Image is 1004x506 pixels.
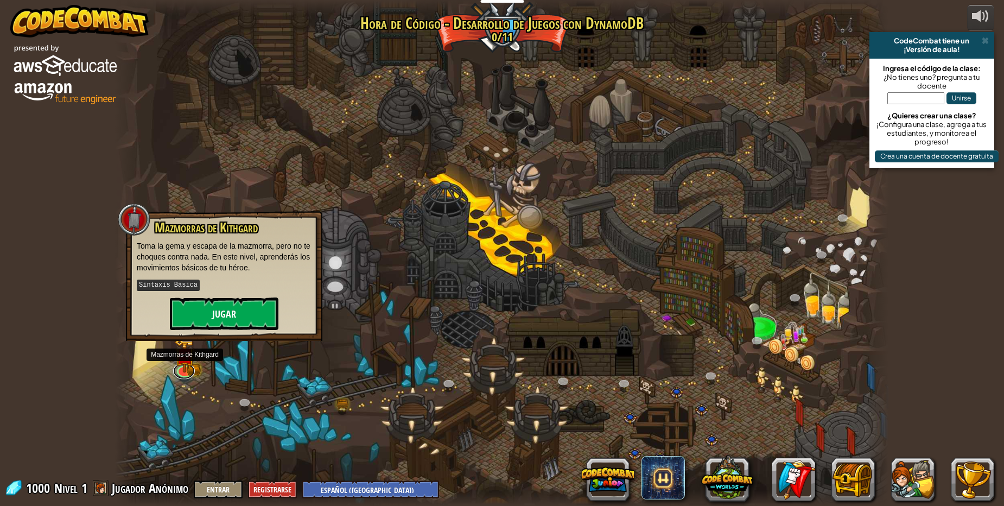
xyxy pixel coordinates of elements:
span: Nivel [54,479,78,497]
img: bronze-chest.png [336,399,348,409]
button: Registrarse [248,480,297,498]
img: level-banner-unlock.png [175,338,195,372]
img: bronze-chest.png [187,364,201,376]
div: Ingresa el código de la clase: [875,64,989,73]
span: 1 [81,479,87,497]
span: Mazmorras de Kithgard [155,218,258,237]
kbd: Sintaxis Básica [137,280,200,291]
div: ¿No tienes uno? pregunta a tu docente [875,73,989,90]
img: CodeCombat - Learn how to code by playing a game [10,5,149,37]
button: Entrar [194,480,243,498]
button: Unirse [946,92,976,104]
div: CodeCombat tiene un [874,36,990,45]
span: 1000 [26,479,53,497]
button: Ajustar el volúmen [967,5,994,30]
span: Jugador Anónimo [112,479,188,497]
div: ¿Quieres crear una clase? [875,111,989,120]
div: ¡Versión de aula! [874,45,990,54]
button: Crea una cuenta de docente gratuita [875,150,999,162]
img: amazon_vert_lockup.png [10,40,119,107]
img: portrait.png [179,351,191,360]
button: Jugar [170,298,278,330]
div: ¡Configura una clase, agrega a tus estudiantes, y monitorea el progreso! [875,120,989,146]
p: Toma la gema y escapa de la mazmorra, pero no te choques contra nada. En este nivel, aprenderás l... [137,241,312,273]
